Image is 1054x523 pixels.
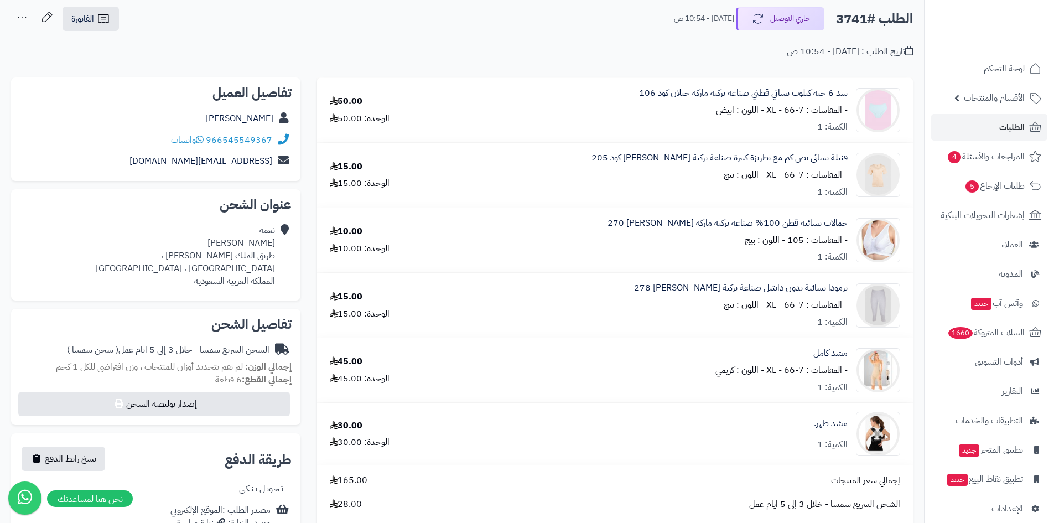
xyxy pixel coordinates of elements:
img: 1730283038-106-1%20(1)-90x90.jpg [856,88,900,132]
div: الوحدة: 50.00 [330,112,390,125]
button: جاري التوصيل [736,7,824,30]
small: - اللون : بيج [724,168,764,182]
strong: إجمالي القطع: [242,373,292,386]
a: مشد ظهر. [814,417,848,430]
span: جديد [947,474,968,486]
span: الشحن السريع سمسا - خلال 3 إلى 5 ايام عمل [749,498,900,511]
a: واتساب [171,133,204,147]
a: فنيلة نسائي نص كم مع تطريزة كبيرة صناعة تركية [PERSON_NAME] كود 205 [591,152,848,164]
div: الوحدة: 30.00 [330,436,390,449]
span: وآتس آب [970,296,1023,311]
h2: عنوان الشحن [20,198,292,211]
div: 15.00 [330,160,362,173]
span: ( شحن سمسا ) [67,343,118,356]
span: المدونة [999,266,1023,282]
a: 966545549367 [206,133,272,147]
a: المراجعات والأسئلة4 [931,143,1047,170]
a: المدونة [931,261,1047,287]
span: الأقسام والمنتجات [964,90,1025,106]
a: الإعدادات [931,495,1047,522]
h2: تفاصيل العميل [20,86,292,100]
div: الكمية: 1 [817,186,848,199]
a: السلات المتروكة1660 [931,319,1047,346]
small: - المقاسات : XL - 66-7 [766,103,848,117]
span: تطبيق المتجر [958,442,1023,458]
div: تاريخ الطلب : [DATE] - 10:54 ص [787,45,913,58]
a: الطلبات [931,114,1047,141]
span: السلات المتروكة [947,325,1025,340]
h2: طريقة الدفع [225,453,292,467]
span: لم تقم بتحديد أوزان للمنتجات ، وزن افتراضي للكل 1 كجم [56,360,243,374]
span: 1660 [948,327,973,339]
a: [PERSON_NAME] [206,112,273,125]
div: نعمة [PERSON_NAME] طريق الملك [PERSON_NAME] ، [GEOGRAPHIC_DATA] ، [GEOGRAPHIC_DATA] المملكة العرب... [96,224,275,287]
button: نسخ رابط الدفع [22,447,105,471]
small: - اللون : كريمي [715,364,764,377]
small: - اللون : بيج [724,298,764,312]
button: إصدار بوليصة الشحن [18,392,290,416]
span: لوحة التحكم [984,61,1025,76]
div: الكمية: 1 [817,316,848,329]
a: تطبيق نقاط البيعجديد [931,466,1047,493]
span: التطبيقات والخدمات [956,413,1023,428]
span: 165.00 [330,474,367,487]
div: الكمية: 1 [817,438,848,451]
span: 28.00 [330,498,362,511]
a: حمالات نسائية قطن 100% صناعة تركية ماركة [PERSON_NAME] 270 [608,217,848,230]
img: 1739141131-IMG_3803-90x90.jpeg [856,412,900,456]
a: شد 6 حبة كيلوت نسائي قطني صناعة تركية ماركة جيلان كود 106 [639,87,848,100]
div: الشحن السريع سمسا - خلال 3 إلى 5 ايام عمل [67,344,269,356]
div: 15.00 [330,291,362,303]
div: 45.00 [330,355,362,368]
span: نسخ رابط الدفع [45,452,96,465]
strong: إجمالي الوزن: [245,360,292,374]
img: 1730365227-278-3-90x90.png [856,283,900,328]
img: 1730360330-205-4%20(1)-90x90.png [856,153,900,197]
a: طلبات الإرجاع5 [931,173,1047,199]
div: الكمية: 1 [817,381,848,394]
span: الإعدادات [991,501,1023,516]
span: جديد [959,444,979,457]
small: - المقاسات : 105 [787,234,848,247]
a: التقارير [931,378,1047,405]
div: الكمية: 1 [817,121,848,133]
span: الطلبات [999,120,1025,135]
span: العملاء [1001,237,1023,252]
a: التطبيقات والخدمات [931,407,1047,434]
h2: تفاصيل الشحن [20,318,292,331]
div: الوحدة: 45.00 [330,372,390,385]
div: تـحـويـل بـنـكـي [239,483,283,495]
span: إجمالي سعر المنتجات [831,474,900,487]
div: 30.00 [330,420,362,432]
span: التقارير [1002,384,1023,399]
span: الفاتورة [71,12,94,25]
a: تطبيق المتجرجديد [931,437,1047,463]
a: أدوات التسويق [931,349,1047,375]
small: 6 قطعة [215,373,292,386]
img: 1730364626-WhatsApp%20Image%202024-10-05%20at%201.18.31%20PM-90x90.jpeg [856,218,900,262]
span: أدوات التسويق [975,354,1023,370]
a: وآتس آبجديد [931,290,1047,317]
div: الوحدة: 15.00 [330,308,390,320]
span: تطبيق نقاط البيع [946,472,1023,487]
small: - المقاسات : XL - 66-7 [766,298,848,312]
span: جديد [971,298,991,310]
span: المراجعات والأسئلة [947,149,1025,164]
span: 5 [965,180,979,193]
span: إشعارات التحويلات البنكية [941,208,1025,223]
a: لوحة التحكم [931,55,1047,82]
small: - المقاسات : XL - 66-7 [766,168,848,182]
span: طلبات الإرجاع [964,178,1025,194]
div: الكمية: 1 [817,251,848,263]
div: الوحدة: 15.00 [330,177,390,190]
small: [DATE] - 10:54 ص [674,13,734,24]
a: الفاتورة [63,7,119,31]
span: 4 [948,151,961,163]
a: إشعارات التحويلات البنكية [931,202,1047,229]
small: - المقاسات : XL - 66-7 [766,364,848,377]
div: 10.00 [330,225,362,238]
h2: الطلب #3741 [836,8,913,30]
small: - اللون : ابيض [716,103,764,117]
img: logo-2.png [979,28,1043,51]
